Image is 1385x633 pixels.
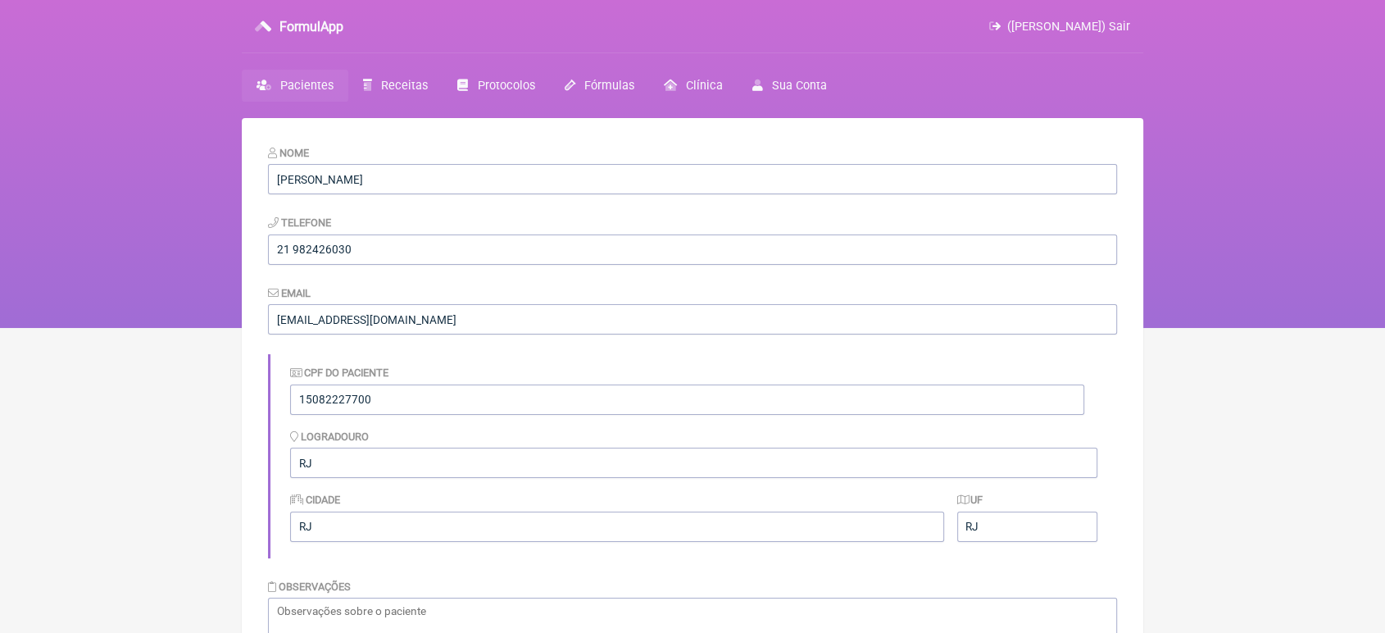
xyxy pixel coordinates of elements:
span: Sua Conta [772,79,827,93]
span: Protocolos [478,79,535,93]
label: CPF do Paciente [290,367,388,379]
a: Receitas [348,70,443,102]
a: Protocolos [443,70,549,102]
label: UF [957,494,983,506]
label: Observações [268,581,351,593]
label: Logradouro [290,430,369,443]
span: Pacientes [280,79,334,93]
input: UF [957,512,1097,542]
a: Fórmulas [550,70,649,102]
label: Cidade [290,494,340,506]
input: Logradouro [290,448,1097,478]
h3: FormulApp [279,19,343,34]
label: Email [268,287,311,299]
label: Telefone [268,216,331,229]
input: Cidade [290,512,944,542]
span: Fórmulas [584,79,634,93]
span: Receitas [381,79,428,93]
a: Sua Conta [738,70,842,102]
input: Nome do Paciente [268,164,1117,194]
input: Identificação do Paciente [290,385,1084,415]
span: Clínica [686,79,723,93]
a: ([PERSON_NAME]) Sair [989,20,1130,34]
a: Pacientes [242,70,348,102]
span: ([PERSON_NAME]) Sair [1007,20,1130,34]
input: paciente@email.com [268,304,1117,335]
a: Clínica [649,70,738,102]
input: 21 9124 2137 [268,235,1117,265]
label: Nome [268,147,309,159]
